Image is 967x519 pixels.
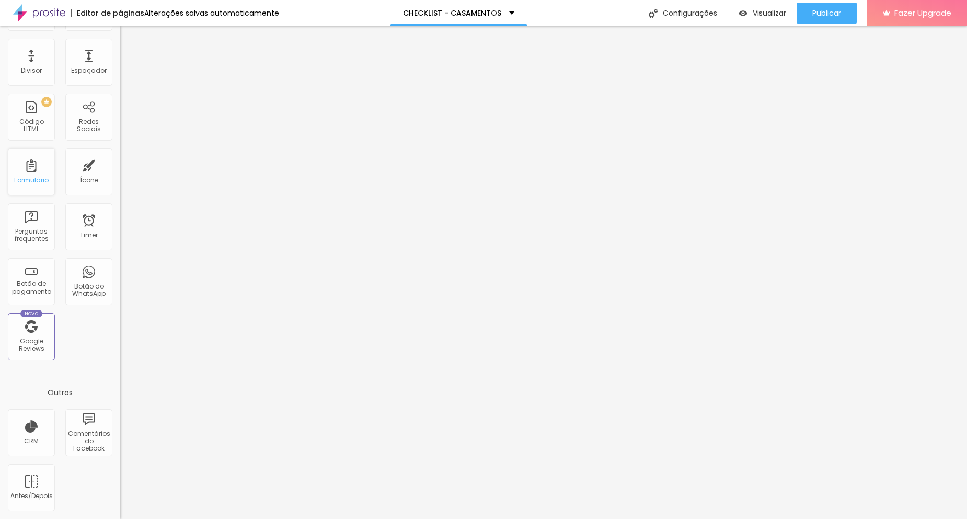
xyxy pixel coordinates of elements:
[71,67,107,74] div: Espaçador
[68,430,109,453] div: Comentários do Facebook
[739,9,747,18] img: view-1.svg
[403,9,501,17] p: CHECKLIST - CASAMENTOS
[24,437,39,445] div: CRM
[80,177,98,184] div: Ícone
[797,3,857,24] button: Publicar
[144,9,279,17] div: Alterações salvas automaticamente
[728,3,797,24] button: Visualizar
[10,228,52,243] div: Perguntas frequentes
[68,283,109,298] div: Botão do WhatsApp
[10,118,52,133] div: Código HTML
[21,67,42,74] div: Divisor
[20,310,43,317] div: Novo
[71,9,144,17] div: Editor de páginas
[80,232,98,239] div: Timer
[10,492,52,500] div: Antes/Depois
[14,177,49,184] div: Formulário
[68,118,109,133] div: Redes Sociais
[894,8,951,17] span: Fazer Upgrade
[120,26,967,519] iframe: Editor
[649,9,658,18] img: Icone
[10,338,52,353] div: Google Reviews
[812,9,841,17] span: Publicar
[10,280,52,295] div: Botão de pagamento
[753,9,786,17] span: Visualizar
